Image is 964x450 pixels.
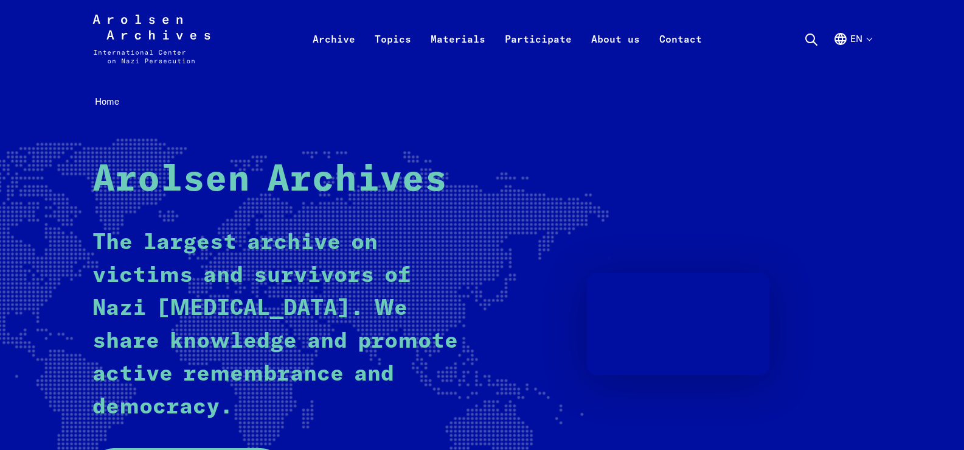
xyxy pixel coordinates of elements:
[365,29,421,78] a: Topics
[495,29,581,78] a: Participate
[303,29,365,78] a: Archive
[92,93,872,111] nav: Breadcrumb
[650,29,712,78] a: Contact
[581,29,650,78] a: About us
[92,162,447,199] strong: Arolsen Archives
[303,15,712,63] nav: Primary
[833,32,872,76] button: English, language selection
[421,29,495,78] a: Materials
[95,96,119,107] span: Home
[92,227,461,424] p: The largest archive on victims and survivors of Nazi [MEDICAL_DATA]. We share knowledge and promo...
